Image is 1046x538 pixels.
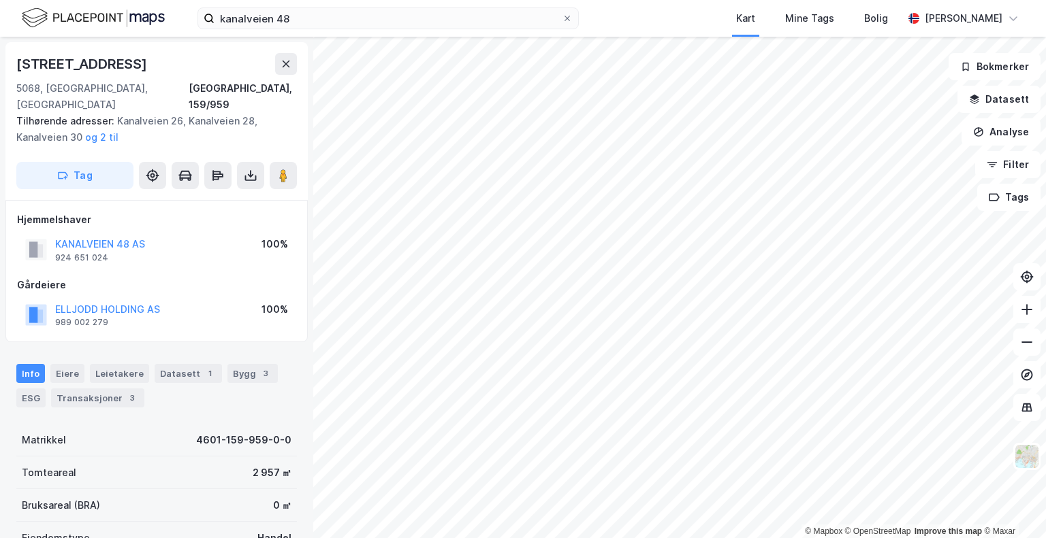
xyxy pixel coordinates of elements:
[203,367,217,380] div: 1
[16,162,133,189] button: Tag
[155,364,222,383] div: Datasett
[977,184,1041,211] button: Tags
[736,10,755,27] div: Kart
[975,151,1041,178] button: Filter
[805,526,842,536] a: Mapbox
[17,212,296,228] div: Hjemmelshaver
[215,8,562,29] input: Søk på adresse, matrikkel, gårdeiere, leietakere eller personer
[925,10,1002,27] div: [PERSON_NAME]
[16,115,117,127] span: Tilhørende adresser:
[261,236,288,252] div: 100%
[22,465,76,481] div: Tomteareal
[957,86,1041,113] button: Datasett
[16,53,150,75] div: [STREET_ADDRESS]
[949,53,1041,80] button: Bokmerker
[227,364,278,383] div: Bygg
[16,388,46,407] div: ESG
[22,432,66,448] div: Matrikkel
[1014,443,1040,469] img: Z
[189,80,297,113] div: [GEOGRAPHIC_DATA], 159/959
[253,465,291,481] div: 2 957 ㎡
[16,80,189,113] div: 5068, [GEOGRAPHIC_DATA], [GEOGRAPHIC_DATA]
[261,301,288,318] div: 100%
[259,367,272,380] div: 3
[55,317,108,328] div: 989 002 279
[51,388,144,407] div: Transaksjoner
[915,526,982,536] a: Improve this map
[845,526,911,536] a: OpenStreetMap
[16,364,45,383] div: Info
[55,252,108,263] div: 924 651 024
[273,497,291,514] div: 0 ㎡
[978,473,1046,538] iframe: Chat Widget
[196,432,291,448] div: 4601-159-959-0-0
[22,497,100,514] div: Bruksareal (BRA)
[962,118,1041,146] button: Analyse
[22,6,165,30] img: logo.f888ab2527a4732fd821a326f86c7f29.svg
[864,10,888,27] div: Bolig
[978,473,1046,538] div: Kontrollprogram for chat
[785,10,834,27] div: Mine Tags
[16,113,286,146] div: Kanalveien 26, Kanalveien 28, Kanalveien 30
[17,277,296,293] div: Gårdeiere
[125,391,139,405] div: 3
[50,364,84,383] div: Eiere
[90,364,149,383] div: Leietakere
